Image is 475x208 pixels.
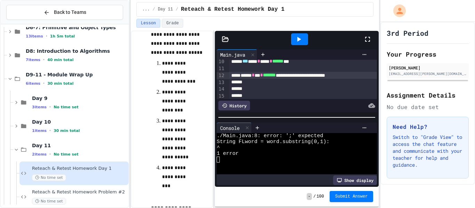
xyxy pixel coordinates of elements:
span: D6-7: Primitive and Object Types [26,24,127,31]
h1: 3rd Period [387,28,428,38]
span: D8: Introduction to Algorithms [26,48,127,54]
div: 11 [217,65,225,72]
div: 10 [217,58,225,65]
h2: Your Progress [387,49,469,59]
span: ./Main.java:8: error: ';' expected [217,133,323,139]
span: 30 min total [54,128,80,133]
span: • [49,128,51,133]
span: • [43,81,45,86]
span: • [49,104,51,110]
span: 100 [316,194,324,199]
span: Reteach & Retest Homework Problem #2 [32,189,127,195]
div: Show display [333,175,377,185]
div: History [218,101,250,110]
span: Day 9 [32,95,127,101]
span: • [49,151,51,157]
span: 7 items [26,58,40,62]
div: My Account [386,3,408,19]
div: [PERSON_NAME] [389,65,467,71]
span: 30 min total [47,81,73,86]
button: Back to Teams [6,5,123,20]
span: 6 items [26,81,40,86]
div: No due date set [387,103,469,111]
span: • [46,33,47,39]
span: ^ [217,145,220,151]
p: Switch to "Grade View" to access the chat feature and communicate with your teacher for help and ... [393,134,463,168]
span: Day 10 [32,119,127,125]
span: 2 items [32,152,47,157]
span: - [307,193,312,200]
button: Grade [162,19,183,28]
span: / [176,7,178,12]
span: String FLword = word.substring(0,1): [217,139,329,145]
div: 13 [217,79,225,86]
span: Day 11 [158,7,173,12]
span: Back to Teams [54,9,86,16]
div: 12 [217,72,225,79]
span: No time set [54,152,79,157]
span: 1h 5m total [50,34,75,39]
span: / [153,7,155,12]
span: No time set [54,105,79,109]
span: / [313,194,316,199]
button: Lesson [136,19,160,28]
div: Console [217,123,252,133]
span: 3 items [32,105,47,109]
span: 1 items [32,128,47,133]
span: 40 min total [47,58,73,62]
span: 13 items [26,34,43,39]
span: Submit Answer [335,194,368,199]
span: Day 11 [32,142,127,149]
span: • [43,57,45,63]
div: 15 [217,93,225,100]
div: Console [217,124,243,132]
span: Reteach & Retest Homework Day 1 [32,166,127,172]
span: 1 error [217,151,239,157]
span: Reteach & Retest Homework Day 1 [181,5,284,14]
div: Main.java [217,51,249,58]
h3: Need Help? [393,123,463,131]
button: Submit Answer [330,191,373,202]
span: ... [142,7,150,12]
span: No time set [32,198,66,205]
div: 14 [217,86,225,93]
span: D9-11 - Module Wrap Up [26,72,127,78]
div: Main.java [217,49,257,60]
div: [EMAIL_ADDRESS][PERSON_NAME][DOMAIN_NAME] [389,71,467,76]
span: No time set [32,174,66,181]
h2: Assignment Details [387,90,469,100]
